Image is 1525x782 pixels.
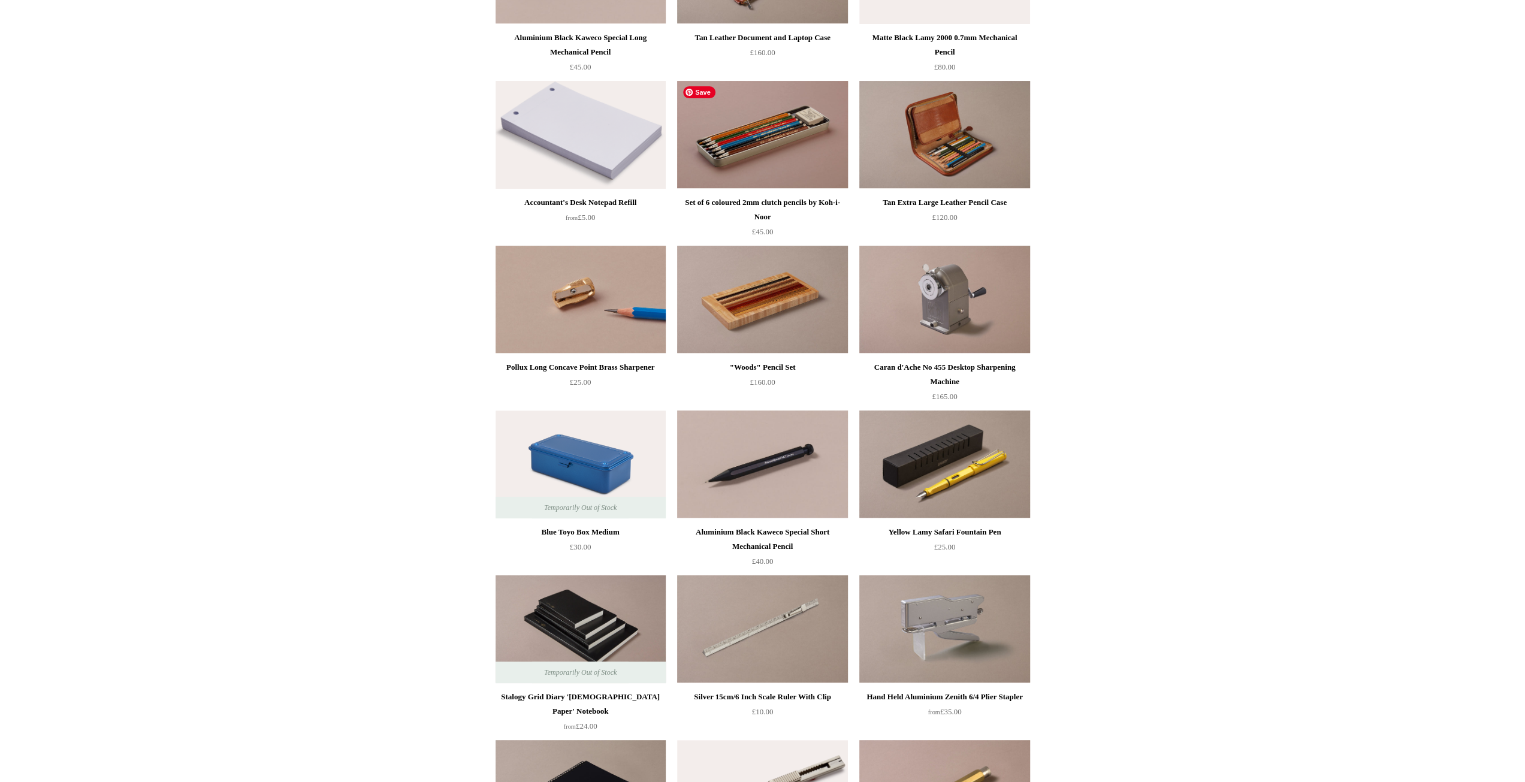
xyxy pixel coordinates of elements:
a: Yellow Lamy Safari Fountain Pen £25.00 [859,525,1029,574]
img: "Woods" Pencil Set [677,246,847,354]
a: Blue Toyo Box Medium £30.00 [496,525,666,574]
a: Tan Leather Document and Laptop Case £160.00 [677,31,847,80]
a: Aluminium Black Kaweco Special Short Mechanical Pencil Aluminium Black Kaweco Special Short Mecha... [677,410,847,518]
a: Matte Black Lamy 2000 0.7mm Mechanical Pencil £80.00 [859,31,1029,80]
img: Aluminium Black Kaweco Special Short Mechanical Pencil [677,410,847,518]
span: £35.00 [928,707,962,716]
a: Tan Extra Large Leather Pencil Case Tan Extra Large Leather Pencil Case [859,81,1029,189]
div: "Woods" Pencil Set [680,360,844,375]
div: Pollux Long Concave Point Brass Sharpener [499,360,663,375]
a: "Woods" Pencil Set "Woods" Pencil Set [677,246,847,354]
a: Blue Toyo Box Medium Blue Toyo Box Medium Temporarily Out of Stock [496,410,666,518]
img: Hand Held Aluminium Zenith 6/4 Plier Stapler [859,575,1029,683]
a: Pollux Long Concave Point Brass Sharpener £25.00 [496,360,666,409]
span: £25.00 [570,378,591,387]
div: Accountant's Desk Notepad Refill [499,195,663,210]
span: £5.00 [566,213,595,222]
span: £10.00 [752,707,774,716]
a: Accountant's Desk Notepad Refill from£5.00 [496,195,666,244]
a: Pollux Long Concave Point Brass Sharpener Pollux Long Concave Point Brass Sharpener [496,246,666,354]
span: from [928,709,940,715]
span: £80.00 [934,62,956,71]
div: Hand Held Aluminium Zenith 6/4 Plier Stapler [862,690,1026,704]
img: Yellow Lamy Safari Fountain Pen [859,410,1029,518]
div: Yellow Lamy Safari Fountain Pen [862,525,1026,539]
a: Accountant's Desk Notepad Refill Accountant's Desk Notepad Refill [496,81,666,189]
a: Set of 6 coloured 2mm clutch pencils by Koh-i-Noor Set of 6 coloured 2mm clutch pencils by Koh-i-... [677,81,847,189]
span: £165.00 [932,392,957,401]
a: Stalogy Grid Diary 'Bible Paper' Notebook Stalogy Grid Diary 'Bible Paper' Notebook Temporarily O... [496,575,666,683]
div: Silver 15cm/6 Inch Scale Ruler With Clip [680,690,844,704]
a: Stalogy Grid Diary '[DEMOGRAPHIC_DATA] Paper' Notebook from£24.00 [496,690,666,739]
a: Caran d'Ache No 455 Desktop Sharpening Machine Caran d'Ache No 455 Desktop Sharpening Machine [859,246,1029,354]
a: Yellow Lamy Safari Fountain Pen Yellow Lamy Safari Fountain Pen [859,410,1029,518]
span: £160.00 [750,48,775,57]
a: Set of 6 coloured 2mm clutch pencils by Koh-i-Noor £45.00 [677,195,847,244]
img: Tan Extra Large Leather Pencil Case [859,81,1029,189]
a: Hand Held Aluminium Zenith 6/4 Plier Stapler Hand Held Aluminium Zenith 6/4 Plier Stapler [859,575,1029,683]
span: £45.00 [570,62,591,71]
a: Silver 15cm/6 Inch Scale Ruler With Clip Silver 15cm/6 Inch Scale Ruler With Clip [677,575,847,683]
img: Accountant's Desk Notepad Refill [496,81,666,189]
div: Tan Leather Document and Laptop Case [680,31,844,45]
div: Matte Black Lamy 2000 0.7mm Mechanical Pencil [862,31,1026,59]
a: Aluminium Black Kaweco Special Long Mechanical Pencil £45.00 [496,31,666,80]
span: from [564,723,576,730]
a: "Woods" Pencil Set £160.00 [677,360,847,409]
a: Silver 15cm/6 Inch Scale Ruler With Clip £10.00 [677,690,847,739]
span: £160.00 [750,378,775,387]
a: Aluminium Black Kaweco Special Short Mechanical Pencil £40.00 [677,525,847,574]
div: Blue Toyo Box Medium [499,525,663,539]
span: £25.00 [934,542,956,551]
img: Set of 6 coloured 2mm clutch pencils by Koh-i-Noor [677,81,847,189]
img: Pollux Long Concave Point Brass Sharpener [496,246,666,354]
img: Caran d'Ache No 455 Desktop Sharpening Machine [859,246,1029,354]
div: Set of 6 coloured 2mm clutch pencils by Koh-i-Noor [680,195,844,224]
div: Caran d'Ache No 455 Desktop Sharpening Machine [862,360,1026,389]
a: Tan Extra Large Leather Pencil Case £120.00 [859,195,1029,244]
div: Stalogy Grid Diary '[DEMOGRAPHIC_DATA] Paper' Notebook [499,690,663,718]
span: £120.00 [932,213,957,222]
span: Save [683,86,715,98]
span: Temporarily Out of Stock [532,662,629,683]
a: Caran d'Ache No 455 Desktop Sharpening Machine £165.00 [859,360,1029,409]
img: Blue Toyo Box Medium [496,410,666,518]
span: £45.00 [752,227,774,236]
span: £24.00 [564,721,597,730]
img: Silver 15cm/6 Inch Scale Ruler With Clip [677,575,847,683]
div: Aluminium Black Kaweco Special Short Mechanical Pencil [680,525,844,554]
div: Aluminium Black Kaweco Special Long Mechanical Pencil [499,31,663,59]
span: Temporarily Out of Stock [532,497,629,518]
div: Tan Extra Large Leather Pencil Case [862,195,1026,210]
img: Stalogy Grid Diary 'Bible Paper' Notebook [496,575,666,683]
span: £40.00 [752,557,774,566]
span: from [566,215,578,221]
span: £30.00 [570,542,591,551]
a: Hand Held Aluminium Zenith 6/4 Plier Stapler from£35.00 [859,690,1029,739]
